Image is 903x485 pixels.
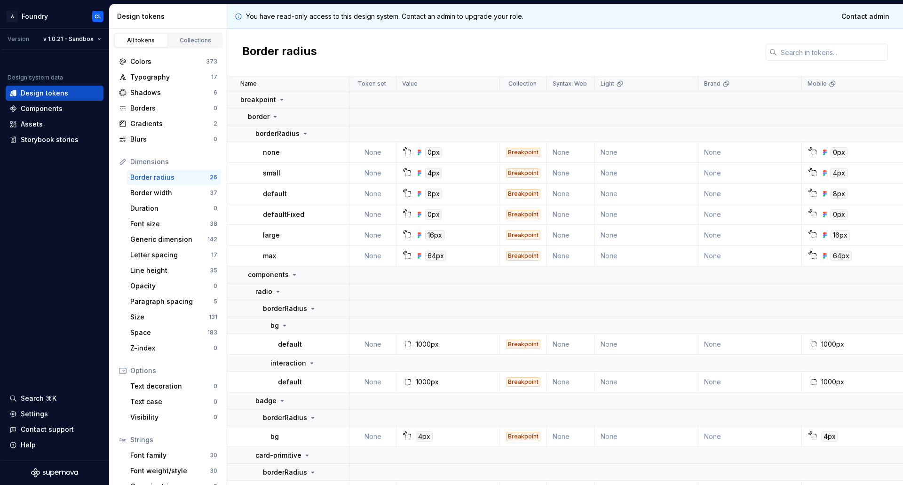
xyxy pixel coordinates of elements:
button: Search ⌘K [6,391,103,406]
a: Border radius26 [127,170,221,185]
div: Design tokens [117,12,223,21]
td: None [698,246,802,266]
a: Paragraph spacing5 [127,294,221,309]
p: bg [270,321,279,330]
div: 8px [425,189,442,199]
div: Assets [21,119,43,129]
div: Space [130,328,207,337]
div: 4px [425,168,442,178]
div: Font weight/style [130,466,210,476]
td: None [595,204,698,225]
div: 64px [425,251,446,261]
div: Options [130,366,217,375]
div: 0px [831,147,848,158]
div: Borders [130,103,214,113]
div: Border radius [130,173,210,182]
div: 142 [207,236,217,243]
p: card-primitive [255,451,301,460]
div: Duration [130,204,214,213]
td: None [349,426,396,447]
span: v 1.0.21 - Sandbox [43,35,94,43]
div: Contact support [21,425,74,434]
p: bg [270,432,279,441]
td: None [349,142,396,163]
div: 0 [214,398,217,405]
td: None [698,334,802,355]
div: All tokens [118,37,165,44]
td: None [547,372,595,392]
p: Name [240,80,257,87]
a: Line height35 [127,263,221,278]
div: Line height [130,266,210,275]
p: Syntax: Web [553,80,587,87]
div: Breakpoint [506,189,540,199]
td: None [595,246,698,266]
div: 0 [214,135,217,143]
div: Size [130,312,209,322]
div: Generic dimension [130,235,207,244]
div: Typography [130,72,211,82]
button: Help [6,437,103,453]
div: 4px [416,431,433,442]
div: Shadows [130,88,214,97]
td: None [595,372,698,392]
div: Breakpoint [506,231,540,240]
td: None [547,183,595,204]
td: None [547,334,595,355]
div: Design system data [8,74,63,81]
td: None [547,142,595,163]
div: 131 [209,313,217,321]
a: Storybook stories [6,132,103,147]
a: Border width37 [127,185,221,200]
div: 35 [210,267,217,274]
a: Space183 [127,325,221,340]
td: None [349,163,396,183]
a: Font size38 [127,216,221,231]
div: 0 [214,104,217,112]
a: Text decoration0 [127,379,221,394]
td: None [349,183,396,204]
a: Typography17 [115,70,221,85]
div: Storybook stories [21,135,79,144]
a: Blurs0 [115,132,221,147]
a: Assets [6,117,103,132]
p: Token set [358,80,386,87]
span: Contact admin [841,12,889,21]
p: breakpoint [240,95,276,104]
div: Breakpoint [506,251,540,261]
div: 17 [211,251,217,259]
td: None [698,142,802,163]
button: AFoundryCL [2,6,107,26]
div: 1000px [416,377,439,387]
svg: Supernova Logo [31,468,78,477]
td: None [595,334,698,355]
div: 2 [214,120,217,127]
p: borderRadius [263,468,307,477]
td: None [698,183,802,204]
div: 1000px [821,377,844,387]
td: None [349,225,396,246]
div: Foundry [22,12,48,21]
div: 0px [425,147,442,158]
p: borderRadius [263,304,307,313]
a: Borders0 [115,101,221,116]
td: None [349,372,396,392]
div: Border width [130,188,210,198]
td: None [349,204,396,225]
h2: Border radius [242,44,317,61]
td: None [595,225,698,246]
a: Text case0 [127,394,221,409]
div: Font size [130,219,210,229]
p: borderRadius [263,413,307,422]
td: None [595,142,698,163]
div: Paragraph spacing [130,297,214,306]
input: Search in tokens... [777,44,888,61]
div: 38 [210,220,217,228]
div: A [7,11,18,22]
td: None [698,426,802,447]
p: radio [255,287,272,296]
p: badge [255,396,277,405]
td: None [595,426,698,447]
div: 37 [210,189,217,197]
p: small [263,168,280,178]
